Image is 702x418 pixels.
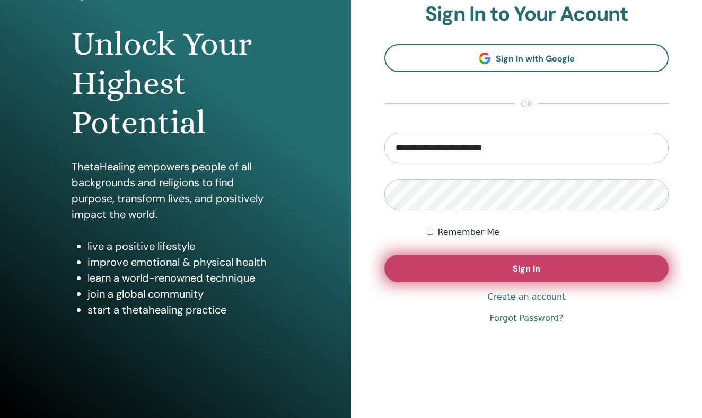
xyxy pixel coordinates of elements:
button: Sign In [384,255,669,282]
li: join a global community [87,286,279,302]
li: live a positive lifestyle [87,238,279,254]
a: Sign In with Google [384,44,669,72]
div: Keep me authenticated indefinitely or until I manually logout [427,226,669,239]
span: Sign In with Google [496,53,575,64]
a: Create an account [487,291,565,303]
label: Remember Me [437,226,499,239]
li: start a thetahealing practice [87,302,279,318]
a: Forgot Password? [489,312,563,325]
span: or [515,98,538,110]
span: Sign In [513,263,540,274]
h1: Unlock Your Highest Potential [72,24,279,143]
p: ThetaHealing empowers people of all backgrounds and religions to find purpose, transform lives, a... [72,159,279,222]
li: learn a world-renowned technique [87,270,279,286]
li: improve emotional & physical health [87,254,279,270]
h2: Sign In to Your Acount [384,2,669,27]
